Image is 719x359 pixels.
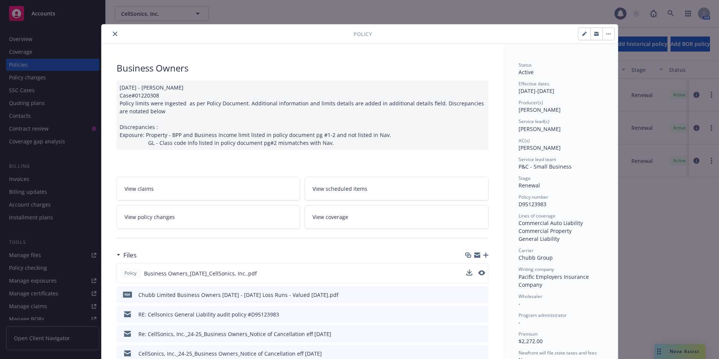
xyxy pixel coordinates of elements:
span: Carrier [519,247,534,254]
span: P&C - Small Business [519,163,572,170]
a: View claims [117,177,300,201]
span: AC(s) [519,137,530,144]
span: [PERSON_NAME] [519,106,561,113]
div: Commercial Property [519,227,603,235]
div: Business Owners [117,62,488,75]
button: close [111,29,120,38]
a: View scheduled items [305,177,488,201]
button: download file [467,330,473,338]
span: Writing company [519,266,554,272]
span: Status [519,62,532,68]
span: Active [519,68,534,76]
div: [DATE] - [PERSON_NAME] Case#01220308 Policy limits were Ingested as per Policy Document. Addition... [117,81,488,150]
button: download file [467,350,473,357]
span: Renewal [519,182,540,189]
h3: Files [123,250,137,260]
div: CellSonics, Inc._24-25_Business Owners_Notice of Cancellation eff [DATE] [138,350,322,357]
button: download file [466,269,472,275]
span: $2,272.00 [519,338,543,345]
div: [DATE] - [DATE] [519,81,603,95]
button: preview file [479,330,485,338]
span: Stage [519,175,531,181]
span: - [519,319,520,326]
span: Service lead team [519,156,556,163]
span: Program administrator [519,312,567,318]
button: download file [466,269,472,277]
span: Newfront will file state taxes and fees [519,350,597,356]
span: View scheduled items [312,185,367,193]
span: Policy [353,30,372,38]
span: Lines of coverage [519,213,555,219]
span: pdf [123,292,132,297]
span: View claims [124,185,154,193]
button: preview file [478,269,485,277]
span: Chubb Group [519,254,553,261]
div: Chubb Limited Business Owners [DATE] - [DATE] Loss Runs - Valued [DATE].pdf [138,291,338,299]
span: Business Owners_[DATE]_CellSonics, Inc..pdf [144,269,257,277]
button: preview file [478,270,485,275]
a: View coverage [305,205,488,229]
div: Files [117,250,137,260]
div: Re: CellSonics, Inc._24-25_Business Owners_Notice of Cancellation eff [DATE] [138,330,331,338]
div: RE: Cellsonics General Liability audit policy #D95123983 [138,310,279,318]
button: download file [467,310,473,318]
div: Commercial Auto Liability [519,219,603,227]
button: preview file [479,310,485,318]
span: D95123983 [519,201,546,208]
button: preview file [479,291,485,299]
span: Policy [123,270,138,277]
span: [PERSON_NAME] [519,125,561,132]
span: Pacific Employers Insurance Company [519,273,590,288]
a: View policy changes [117,205,300,229]
span: View policy changes [124,213,175,221]
div: General Liability [519,235,603,243]
button: download file [467,291,473,299]
span: Service lead(s) [519,118,549,125]
span: Producer(s) [519,99,543,106]
span: Policy number [519,194,548,200]
span: - [519,300,520,307]
span: Wholesaler [519,293,542,300]
span: View coverage [312,213,348,221]
span: [PERSON_NAME] [519,144,561,151]
span: Effective dates [519,81,549,87]
span: Premium [519,331,538,337]
button: preview file [479,350,485,357]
